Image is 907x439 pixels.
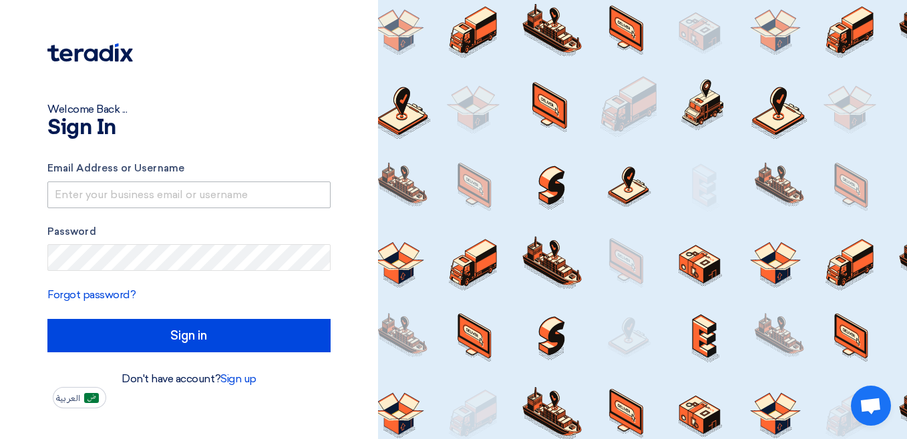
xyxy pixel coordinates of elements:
a: Forgot password? [47,288,136,301]
input: Enter your business email or username [47,181,331,208]
a: Open chat [851,386,891,426]
label: Email Address or Username [47,161,331,176]
label: Password [47,224,331,240]
div: Don't have account? [47,371,331,387]
input: Sign in [47,319,331,352]
img: ar-AR.png [84,393,99,403]
h1: Sign In [47,117,331,139]
a: Sign up [220,372,256,385]
span: العربية [56,394,80,403]
button: العربية [53,387,106,408]
img: Teradix logo [47,43,133,62]
div: Welcome Back ... [47,101,331,117]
